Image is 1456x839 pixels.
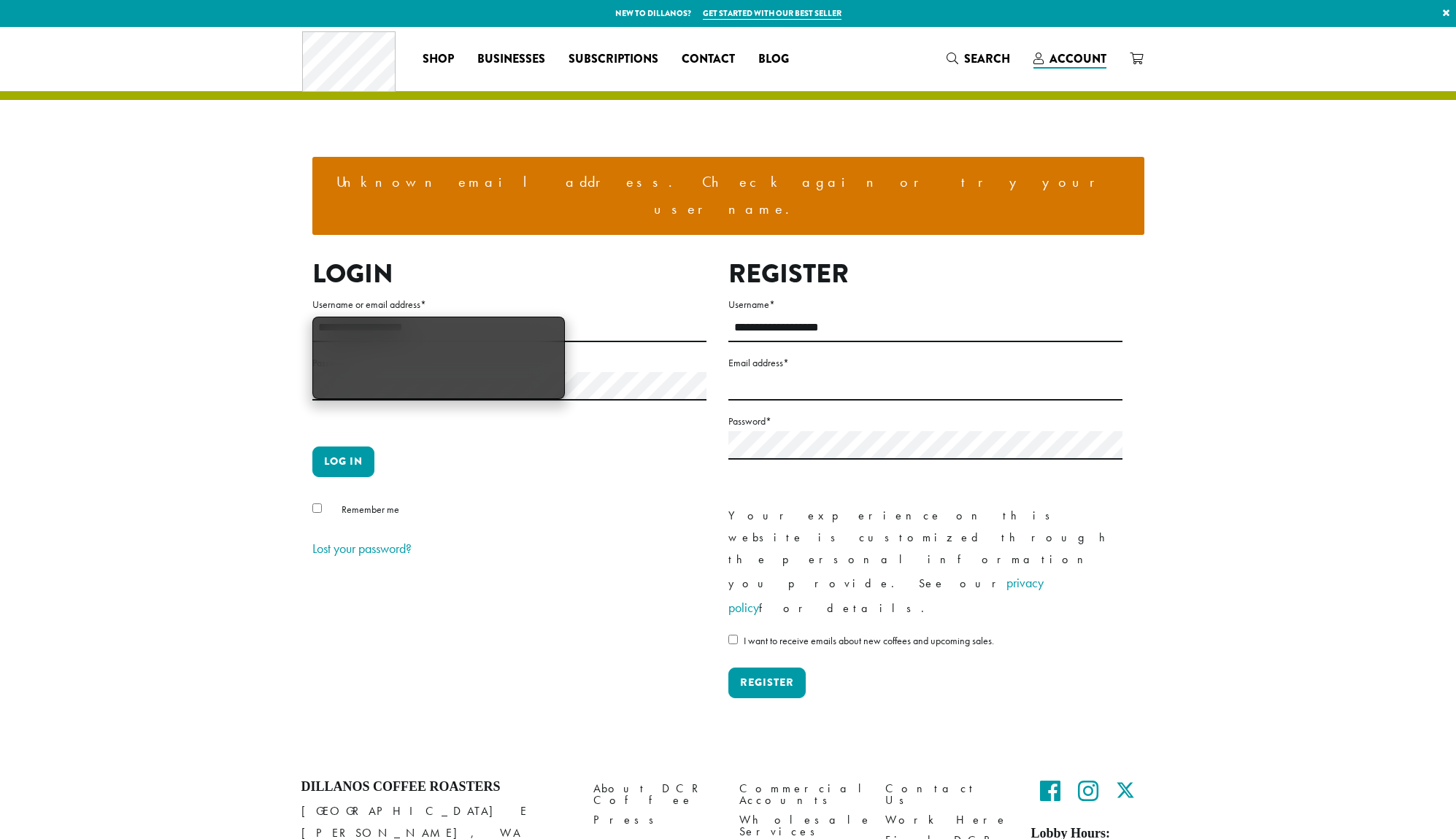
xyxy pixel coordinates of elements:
span: I want to receive emails about new coffees and upcoming sales. [744,634,994,647]
p: Your experience on this website is customized through the personal information you provide. See o... [728,505,1122,620]
span: Remember me [342,503,399,516]
a: Search [935,47,1022,71]
a: Press [593,811,717,830]
h2: Login [312,258,706,290]
h2: Register [728,258,1122,290]
label: Username [728,295,1122,314]
span: Contact [682,50,735,69]
span: Subscriptions [569,50,658,69]
h4: Dillanos Coffee Roasters [301,779,571,795]
a: Shop [411,47,466,71]
a: Contact Us [885,779,1009,811]
input: I want to receive emails about new coffees and upcoming sales. [728,635,738,644]
a: Lost your password? [312,540,412,557]
span: Shop [423,50,454,69]
span: Search [964,50,1010,67]
a: privacy policy [728,574,1044,616]
label: Email address [728,354,1122,372]
a: About DCR Coffee [593,779,717,811]
span: Blog [758,50,789,69]
li: Unknown email address. Check again or try your username. [324,169,1133,223]
a: Get started with our best seller [703,7,841,20]
span: Businesses [477,50,545,69]
span: Account [1049,50,1106,67]
label: Password [728,412,1122,430]
a: Commercial Accounts [739,779,863,811]
button: Log in [312,446,374,477]
a: Work Here [885,811,1009,830]
label: Username or email address [312,295,706,314]
button: Register [728,668,806,698]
